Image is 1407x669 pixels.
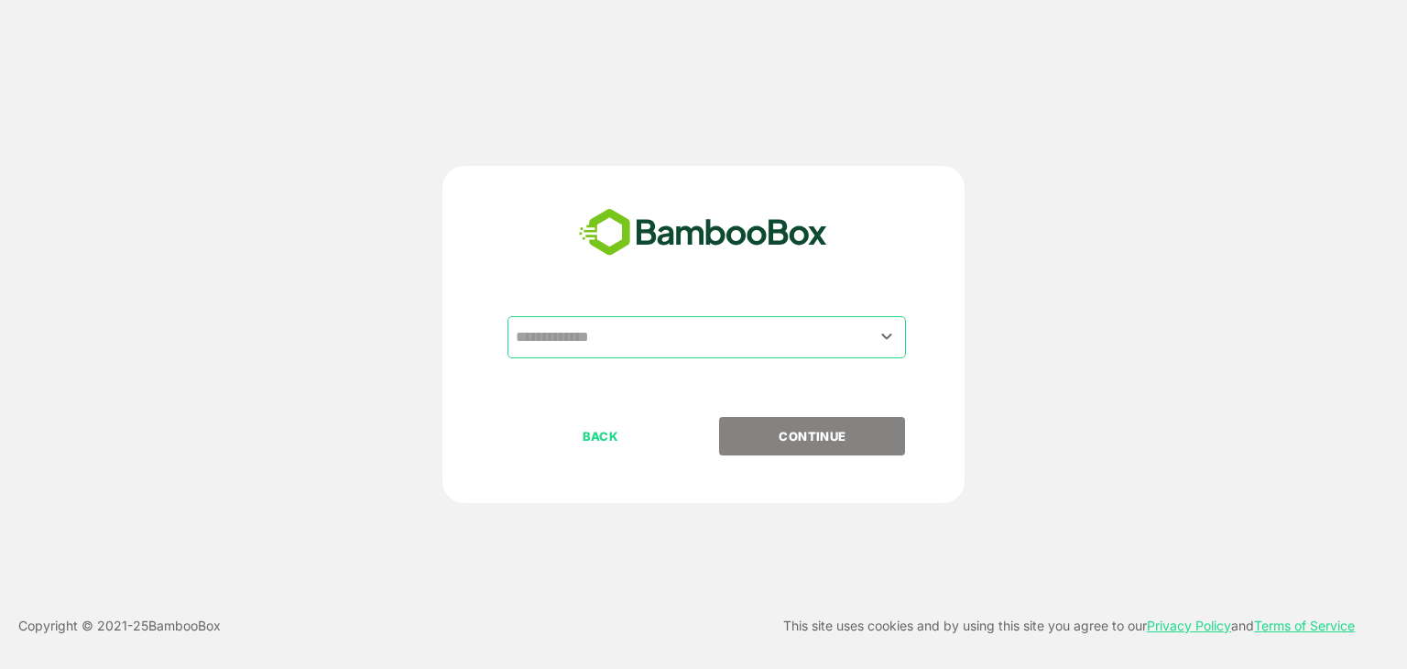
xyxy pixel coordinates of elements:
p: This site uses cookies and by using this site you agree to our and [783,615,1355,637]
img: bamboobox [569,203,837,263]
p: BACK [509,426,693,446]
a: Terms of Service [1254,618,1355,633]
a: Privacy Policy [1147,618,1231,633]
button: Open [875,324,900,349]
p: Copyright © 2021- 25 BambooBox [18,615,221,637]
p: CONTINUE [721,426,904,446]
